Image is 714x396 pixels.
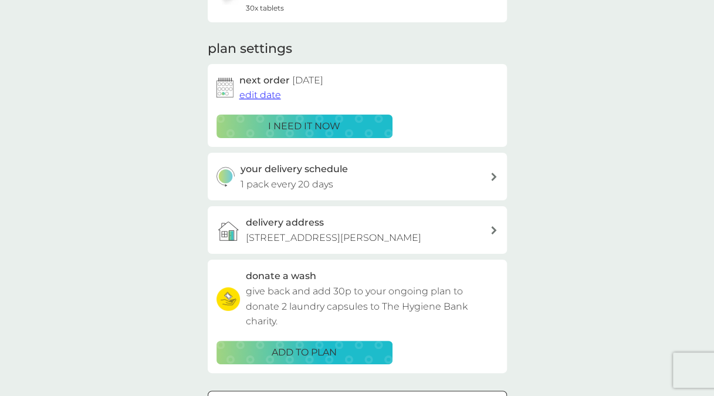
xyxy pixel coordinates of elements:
button: i need it now [216,115,392,138]
span: [DATE] [292,75,323,86]
p: ADD TO PLAN [272,345,337,360]
span: edit date [239,89,281,100]
p: [STREET_ADDRESS][PERSON_NAME] [246,230,421,246]
button: your delivery schedule1 pack every 20 days [208,153,507,200]
button: ADD TO PLAN [216,341,392,364]
a: delivery address[STREET_ADDRESS][PERSON_NAME] [208,206,507,254]
button: edit date [239,88,281,103]
p: 1 pack every 20 days [241,177,333,192]
h2: plan settings [208,40,292,58]
p: give back and add 30p to your ongoing plan to donate 2 laundry capsules to The Hygiene Bank charity. [246,284,498,329]
h2: next order [239,73,323,88]
h3: donate a wash [246,269,316,284]
span: 30x tablets [246,2,284,14]
p: i need it now [268,119,340,134]
h3: your delivery schedule [241,162,348,177]
h3: delivery address [246,215,324,230]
